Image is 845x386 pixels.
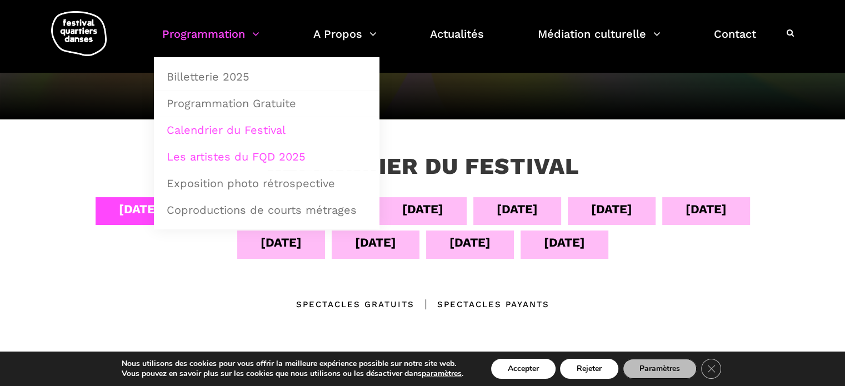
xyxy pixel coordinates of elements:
div: Spectacles gratuits [296,298,414,311]
button: paramètres [422,369,462,379]
h3: Calendrier du festival [266,153,579,181]
a: Billetterie 2025 [160,64,373,89]
img: logo-fqd-med [51,11,107,56]
a: Actualités [430,24,484,57]
div: [DATE] [497,199,538,219]
a: Programmation Gratuite [160,91,373,116]
p: Nous utilisons des cookies pour vous offrir la meilleure expérience possible sur notre site web. [122,359,463,369]
p: Vous pouvez en savoir plus sur les cookies que nous utilisons ou les désactiver dans . [122,369,463,379]
button: Rejeter [560,359,618,379]
a: Contact [714,24,756,57]
div: [DATE] [355,233,396,252]
div: [DATE] [402,199,443,219]
button: Accepter [491,359,556,379]
a: Programmation [162,24,259,57]
div: Spectacles Payants [414,298,549,311]
a: Exposition photo rétrospective [160,171,373,196]
a: A Propos [313,24,377,57]
div: [DATE] [686,199,727,219]
a: Médiation culturelle [538,24,661,57]
a: Coproductions de courts métrages [160,197,373,223]
div: [DATE] [261,233,302,252]
a: Les artistes du FQD 2025 [160,144,373,169]
button: Paramètres [623,359,697,379]
div: [DATE] [591,199,632,219]
div: [DATE] [544,233,585,252]
div: [DATE] [119,199,160,219]
button: Close GDPR Cookie Banner [701,359,721,379]
a: Journée d’ouverture : [PERSON_NAME] + [PERSON_NAME] + [PERSON_NAME] + Productions Realiva [78,350,732,384]
div: [DATE] [449,233,491,252]
a: Calendrier du Festival [160,117,373,143]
